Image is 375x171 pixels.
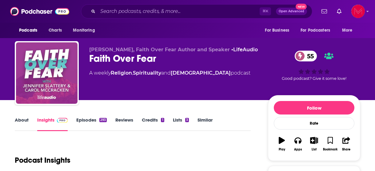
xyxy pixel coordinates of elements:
[268,47,360,85] div: 55Good podcast? Give it some love!
[274,133,290,155] button: Play
[45,25,66,36] a: Charts
[10,6,69,17] img: Podchaser - Follow, Share and Rate Podcasts
[37,117,68,131] a: InsightsPodchaser Pro
[49,26,62,35] span: Charts
[265,26,289,35] span: For Business
[76,117,107,131] a: Episodes293
[351,5,365,18] span: Logged in as Pamelamcclure
[282,76,346,81] span: Good podcast? Give it some love!
[132,70,133,76] span: ,
[231,47,258,52] span: •
[260,7,271,15] span: ⌘ K
[19,26,37,35] span: Podcasts
[15,117,29,131] a: About
[296,4,307,10] span: New
[290,133,306,155] button: Apps
[161,70,171,76] span: and
[319,6,329,17] a: Show notifications dropdown
[173,117,189,131] a: Lists3
[171,70,231,76] a: [DEMOGRAPHIC_DATA]
[81,4,312,18] div: Search podcasts, credits, & more...
[338,25,360,36] button: open menu
[15,156,70,165] h1: Podcast Insights
[115,117,133,131] a: Reviews
[294,148,302,151] div: Apps
[274,117,354,130] div: Rate
[301,51,317,61] span: 55
[279,148,285,151] div: Play
[351,5,365,18] button: Show profile menu
[233,47,258,52] a: LifeAudio
[185,118,189,122] div: 3
[351,5,365,18] img: User Profile
[276,8,307,15] button: Open AdvancedNew
[73,26,95,35] span: Monitoring
[342,148,350,151] div: Share
[295,51,317,61] a: 55
[306,133,322,155] button: List
[99,118,107,122] div: 293
[312,148,317,151] div: List
[334,6,344,17] a: Show notifications dropdown
[111,70,132,76] a: Religion
[16,42,78,104] img: Faith Over Fear
[98,6,260,16] input: Search podcasts, credits, & more...
[279,10,304,13] span: Open Advanced
[274,101,354,115] button: Follow
[197,117,213,131] a: Similar
[57,118,68,123] img: Podchaser Pro
[142,117,164,131] a: Credits1
[322,133,338,155] button: Bookmark
[89,47,230,52] span: [PERSON_NAME], Faith Over Fear Author and Speaker
[297,25,339,36] button: open menu
[161,118,164,122] div: 1
[338,133,354,155] button: Share
[89,69,250,77] div: A weekly podcast
[69,25,103,36] button: open menu
[133,70,161,76] a: Spirituality
[323,148,337,151] div: Bookmark
[301,26,330,35] span: For Podcasters
[261,25,297,36] button: open menu
[342,26,353,35] span: More
[15,25,45,36] button: open menu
